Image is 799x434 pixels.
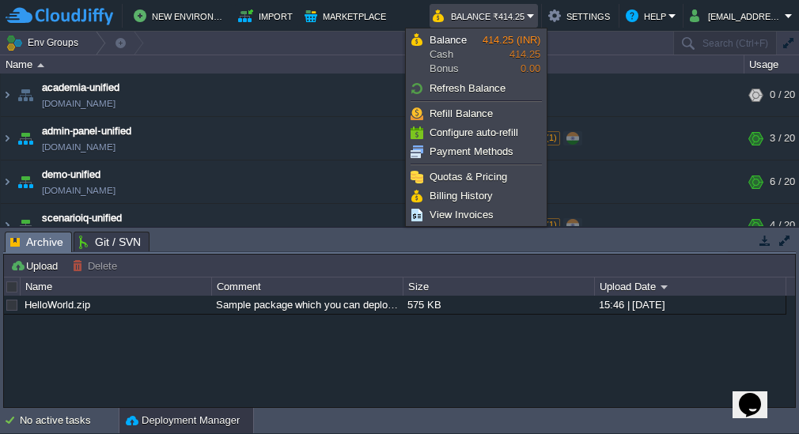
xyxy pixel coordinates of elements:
a: HelloWorld.zip [25,299,90,311]
span: Archive [10,232,63,252]
button: [EMAIL_ADDRESS][DOMAIN_NAME] [690,6,785,25]
a: [DOMAIN_NAME] [42,139,115,155]
button: Help [626,6,668,25]
img: AMDAwAAAACH5BAEAAAAALAAAAAABAAEAAAICRAEAOw== [14,160,36,203]
button: Balance ₹414.25 [433,6,527,25]
img: AMDAwAAAACH5BAEAAAAALAAAAAABAAEAAAICRAEAOw== [1,74,13,116]
span: Refill Balance [430,108,493,119]
span: Balance [430,34,467,46]
iframe: chat widget [733,371,783,418]
div: Upload Date [596,277,786,296]
img: AMDAwAAAACH5BAEAAAAALAAAAAABAAEAAAICRAEAOw== [1,117,13,160]
a: BalanceCashBonus414.25 (INR)414.250.00 [408,31,544,78]
a: View Invoices [408,206,544,224]
div: Size [404,277,594,296]
a: Quotas & Pricing [408,168,544,186]
a: Refill Balance [408,105,544,123]
a: [DOMAIN_NAME] [42,96,115,111]
img: AMDAwAAAACH5BAEAAAAALAAAAAABAAEAAAICRAEAOw== [14,74,36,116]
div: 4 / 20 [770,204,795,247]
img: AMDAwAAAACH5BAEAAAAALAAAAAABAAEAAAICRAEAOw== [1,160,13,203]
span: Configure auto-refill [430,126,518,138]
button: Env Groups [6,32,84,54]
span: 414.25 (INR) [483,34,540,46]
div: Name [21,277,211,296]
button: Delete [72,259,122,273]
a: Payment Methods [408,143,544,160]
span: View Invoices [430,209,494,221]
span: Git / SVN [79,232,141,251]
img: AMDAwAAAACH5BAEAAAAALAAAAAABAAEAAAICRAEAOw== [14,117,36,160]
img: AMDAwAAAACH5BAEAAAAALAAAAAABAAEAAAICRAEAOw== [1,204,13,247]
a: demo-unified [42,167,100,183]
span: Cash Bonus [430,33,483,76]
div: Comment [213,277,403,296]
span: Billing History [430,190,493,202]
a: Billing History [408,187,544,205]
button: Settings [548,6,612,25]
a: academia-unified [42,80,119,96]
button: Import [238,6,295,25]
div: 6 / 20 [770,160,795,203]
div: 0 / 20 [770,74,795,116]
img: AMDAwAAAACH5BAEAAAAALAAAAAABAAEAAAICRAEAOw== [14,204,36,247]
img: AMDAwAAAACH5BAEAAAAALAAAAAABAAEAAAICRAEAOw== [37,63,44,67]
div: Name [2,55,411,74]
button: Deployment Manager [126,413,240,428]
div: No active tasks [20,408,119,433]
a: Refresh Balance [408,80,544,97]
a: admin-panel-unified [42,123,131,139]
div: Tags [492,55,744,74]
span: Payment Methods [430,145,513,157]
div: 3 / 20 [770,117,795,160]
a: [DOMAIN_NAME] [42,183,115,198]
div: 15:46 | [DATE] [595,296,785,314]
button: New Environment [134,6,229,25]
a: Configure auto-refill [408,124,544,142]
button: Marketplace [305,6,388,25]
span: Quotas & Pricing [430,171,507,183]
img: CloudJiffy [6,6,113,26]
span: Refresh Balance [430,82,506,94]
span: 414.25 0.00 [483,34,540,74]
a: scenarioiq-unified [42,210,122,226]
div: Sample package which you can deploy to your environment. Feel free to delete and upload a package... [212,296,402,314]
button: Upload [10,259,62,273]
div: 575 KB [403,296,593,314]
